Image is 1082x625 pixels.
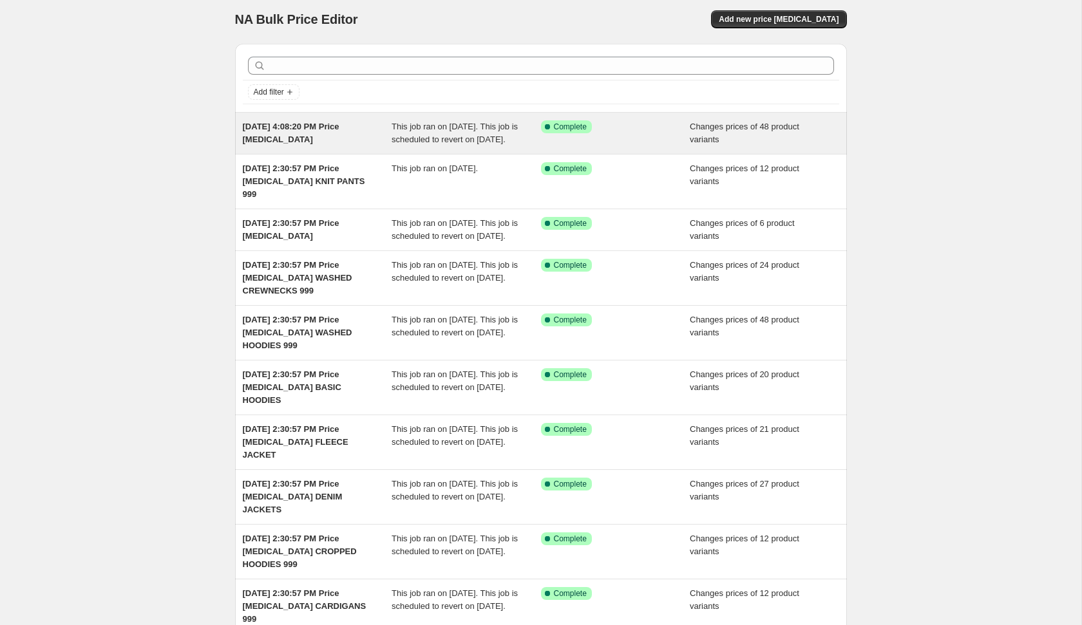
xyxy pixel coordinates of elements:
[690,163,799,186] span: Changes prices of 12 product variants
[690,218,795,241] span: Changes prices of 6 product variants
[392,218,518,241] span: This job ran on [DATE]. This job is scheduled to revert on [DATE].
[554,218,587,229] span: Complete
[243,122,339,144] span: [DATE] 4:08:20 PM Price [MEDICAL_DATA]
[690,369,799,392] span: Changes prices of 20 product variants
[690,424,799,447] span: Changes prices of 21 product variants
[392,588,518,611] span: This job ran on [DATE]. This job is scheduled to revert on [DATE].
[554,163,587,174] span: Complete
[711,10,846,28] button: Add new price [MEDICAL_DATA]
[243,315,352,350] span: [DATE] 2:30:57 PM Price [MEDICAL_DATA] WASHED HOODIES 999
[690,588,799,611] span: Changes prices of 12 product variants
[554,424,587,434] span: Complete
[392,369,518,392] span: This job ran on [DATE]. This job is scheduled to revert on [DATE].
[554,588,587,599] span: Complete
[554,369,587,380] span: Complete
[243,260,352,295] span: [DATE] 2:30:57 PM Price [MEDICAL_DATA] WASHED CREWNECKS 999
[392,122,518,144] span: This job ran on [DATE]. This job is scheduled to revert on [DATE].
[392,163,478,173] span: This job ran on [DATE].
[243,163,365,199] span: [DATE] 2:30:57 PM Price [MEDICAL_DATA] KNIT PANTS 999
[243,588,366,624] span: [DATE] 2:30:57 PM Price [MEDICAL_DATA] CARDIGANS 999
[690,122,799,144] span: Changes prices of 48 product variants
[690,315,799,337] span: Changes prices of 48 product variants
[690,479,799,501] span: Changes prices of 27 product variants
[235,12,358,26] span: NA Bulk Price Editor
[392,315,518,337] span: This job ran on [DATE]. This job is scheduled to revert on [DATE].
[254,87,284,97] span: Add filter
[392,479,518,501] span: This job ran on [DATE]. This job is scheduled to revert on [DATE].
[554,479,587,489] span: Complete
[392,260,518,283] span: This job ran on [DATE]. This job is scheduled to revert on [DATE].
[719,14,839,24] span: Add new price [MEDICAL_DATA]
[554,534,587,544] span: Complete
[554,260,587,270] span: Complete
[554,315,587,325] span: Complete
[243,218,339,241] span: [DATE] 2:30:57 PM Price [MEDICAL_DATA]
[554,122,587,132] span: Complete
[690,534,799,556] span: Changes prices of 12 product variants
[243,369,341,405] span: [DATE] 2:30:57 PM Price [MEDICAL_DATA] BASIC HOODIES
[690,260,799,283] span: Changes prices of 24 product variants
[243,534,357,569] span: [DATE] 2:30:57 PM Price [MEDICAL_DATA] CROPPED HOODIES 999
[243,424,348,460] span: [DATE] 2:30:57 PM Price [MEDICAL_DATA] FLEECE JACKET
[392,424,518,447] span: This job ran on [DATE]. This job is scheduled to revert on [DATE].
[392,534,518,556] span: This job ran on [DATE]. This job is scheduled to revert on [DATE].
[243,479,343,514] span: [DATE] 2:30:57 PM Price [MEDICAL_DATA] DENIM JACKETS
[248,84,299,100] button: Add filter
